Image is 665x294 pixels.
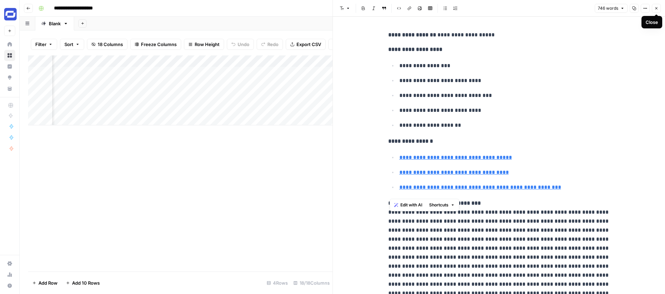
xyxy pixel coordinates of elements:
div: 18/18 Columns [291,277,332,288]
div: Blank [49,20,61,27]
button: Sort [60,39,84,50]
span: Sort [64,41,73,48]
button: Shortcuts [426,201,458,210]
button: Redo [257,39,283,50]
img: Synthesia Logo [4,8,17,20]
button: Workspace: Synthesia [4,6,15,23]
span: Undo [238,41,249,48]
span: Row Height [195,41,220,48]
span: Shortcuts [429,202,449,208]
span: Add Row [38,279,57,286]
span: 18 Columns [98,41,123,48]
a: Insights [4,61,15,72]
div: 4 Rows [264,277,291,288]
span: Redo [267,41,278,48]
span: Export CSV [296,41,321,48]
button: 746 words [595,4,628,13]
span: Freeze Columns [141,41,177,48]
a: Usage [4,269,15,280]
button: Help + Support [4,280,15,291]
button: Undo [227,39,254,50]
button: Export CSV [286,39,326,50]
a: Browse [4,50,15,61]
a: Opportunities [4,72,15,83]
button: Add 10 Rows [62,277,104,288]
span: Add 10 Rows [72,279,100,286]
span: Filter [35,41,46,48]
span: Edit with AI [400,202,422,208]
div: Close [646,19,658,26]
a: Settings [4,258,15,269]
button: Freeze Columns [130,39,181,50]
a: Blank [35,17,74,30]
button: 18 Columns [87,39,127,50]
a: Your Data [4,83,15,94]
a: Home [4,39,15,50]
span: 746 words [598,5,618,11]
button: Row Height [184,39,224,50]
button: Filter [31,39,57,50]
button: Edit with AI [391,201,425,210]
button: Add Row [28,277,62,288]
